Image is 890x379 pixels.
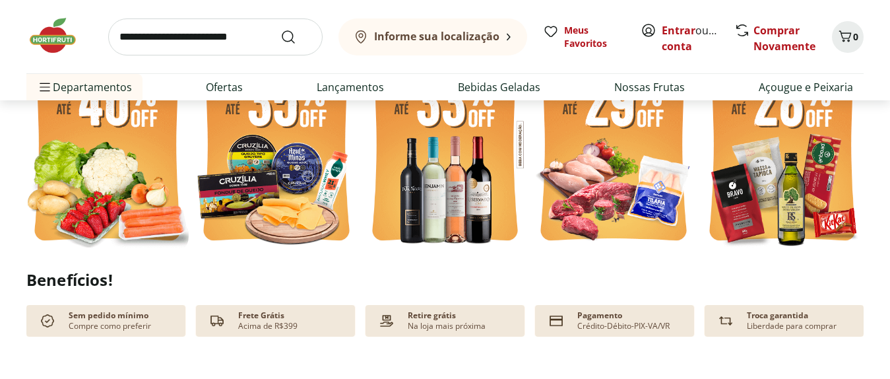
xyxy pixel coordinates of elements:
button: Submit Search [280,29,312,45]
span: 0 [853,30,858,43]
p: Compre como preferir [69,321,151,331]
img: açougue [532,36,695,253]
a: Bebidas Geladas [458,79,540,95]
img: payment [376,310,397,331]
img: card [546,310,567,331]
p: Acima de R$399 [238,321,298,331]
a: Açougue e Peixaria [759,79,853,95]
span: Meus Favoritos [564,24,625,50]
p: Retire grátis [408,310,456,321]
p: Troca garantida [747,310,808,321]
p: Na loja mais próxima [408,321,486,331]
img: refrigerados [195,36,358,253]
a: Entrar [662,23,695,38]
h2: Benefícios! [26,271,864,289]
img: vinho [364,36,526,253]
p: Liberdade para comprar [747,321,837,331]
input: search [108,18,323,55]
a: Ofertas [206,79,243,95]
img: Devolução [715,310,736,331]
button: Menu [37,71,53,103]
button: Carrinho [832,21,864,53]
p: Frete Grátis [238,310,284,321]
a: Comprar Novamente [753,23,815,53]
img: truck [207,310,228,331]
img: Hortifruti [26,16,92,55]
img: feira [26,36,189,253]
a: Criar conta [662,23,734,53]
span: ou [662,22,720,54]
span: Departamentos [37,71,132,103]
p: Crédito-Débito-PIX-VA/VR [577,321,670,331]
p: Sem pedido mínimo [69,310,148,321]
p: Pagamento [577,310,622,321]
b: Informe sua localização [374,29,499,44]
a: Nossas Frutas [614,79,685,95]
a: Meus Favoritos [543,24,625,50]
button: Informe sua localização [338,18,527,55]
img: check [37,310,58,331]
img: mercearia [701,36,864,253]
a: Lançamentos [317,79,384,95]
